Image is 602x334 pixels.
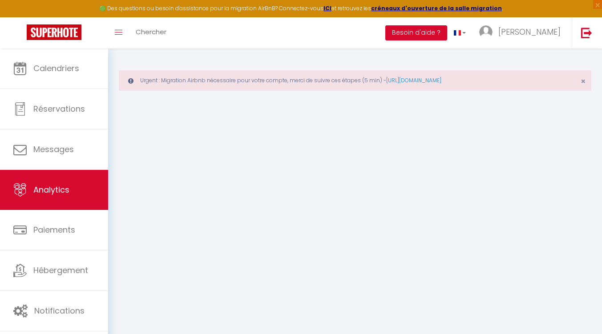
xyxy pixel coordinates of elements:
span: Paiements [33,224,75,235]
button: Close [581,77,586,85]
a: [URL][DOMAIN_NAME] [386,76,441,84]
span: Réservations [33,103,85,114]
a: ICI [323,4,331,12]
span: [PERSON_NAME] [498,26,561,37]
span: Chercher [136,27,166,36]
button: Besoin d'aide ? [385,25,447,40]
img: logout [581,27,592,38]
a: Chercher [129,17,173,48]
span: Notifications [34,305,85,316]
span: Messages [33,144,74,155]
span: Analytics [33,184,69,195]
a: ... [PERSON_NAME] [473,17,572,48]
span: Hébergement [33,265,88,276]
div: Urgent : Migration Airbnb nécessaire pour votre compte, merci de suivre ces étapes (5 min) - [119,70,591,91]
img: ... [479,25,493,39]
span: Calendriers [33,63,79,74]
span: × [581,76,586,87]
button: Ouvrir le widget de chat LiveChat [7,4,34,30]
a: créneaux d'ouverture de la salle migration [371,4,502,12]
img: Super Booking [27,24,81,40]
